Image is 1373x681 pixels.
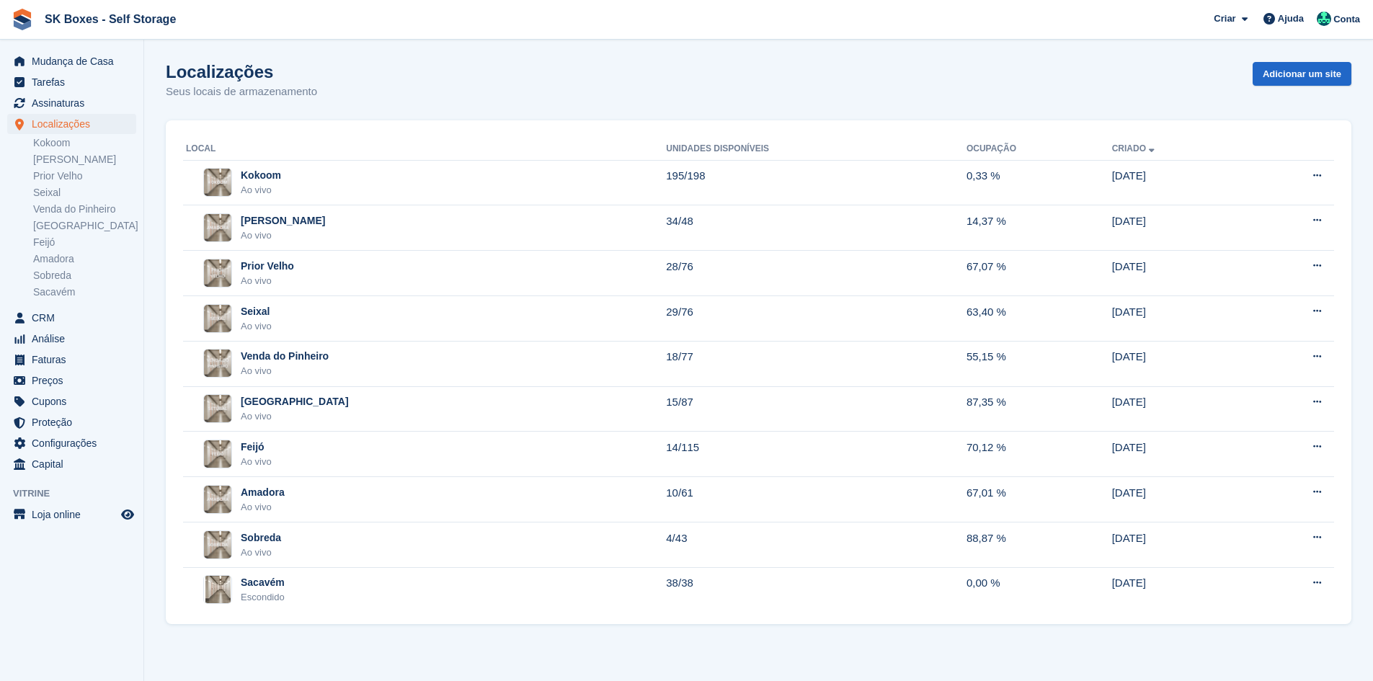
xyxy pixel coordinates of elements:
th: Unidades disponíveis [666,138,967,161]
img: Imagem do site Seixal [204,305,231,332]
div: Ao vivo [241,546,281,560]
td: 63,40 % [967,296,1112,342]
div: Ao vivo [241,274,294,288]
a: menu [7,51,136,71]
td: 38/38 [666,567,967,612]
td: [DATE] [1112,160,1245,205]
a: Venda do Pinheiro [33,202,136,216]
td: 88,87 % [967,522,1112,568]
a: Feijó [33,236,136,249]
td: [DATE] [1112,567,1245,612]
a: Amadora [33,252,136,266]
div: Ao vivo [241,183,281,197]
td: [DATE] [1112,296,1245,342]
td: 10/61 [666,477,967,522]
span: Conta [1333,12,1360,27]
span: Vitrine [13,486,143,501]
a: menu [7,370,136,391]
td: 14,37 % [967,205,1112,251]
td: 34/48 [666,205,967,251]
img: Imagem do site Amadora II [204,214,231,241]
a: Sobreda [33,269,136,282]
td: 55,15 % [967,341,1112,386]
div: Prior Velho [241,259,294,274]
span: Configurações [32,433,118,453]
a: menu [7,72,136,92]
span: Cupons [32,391,118,411]
span: Proteção [32,412,118,432]
div: Ao vivo [241,319,272,334]
span: Criar [1214,12,1235,26]
div: Venda do Pinheiro [241,349,329,364]
td: 28/76 [666,251,967,296]
a: SK Boxes - Self Storage [39,7,182,31]
td: 0,00 % [967,567,1112,612]
td: [DATE] [1112,341,1245,386]
div: Ao vivo [241,228,325,243]
a: menu [7,114,136,134]
img: Imagem do site Setúbal [204,395,231,422]
a: [PERSON_NAME] [33,153,136,166]
div: Ao vivo [241,500,285,515]
img: Imagem do site Amadora [204,486,231,513]
div: Ao vivo [241,455,272,469]
th: Ocupação [967,138,1112,161]
img: Imagem do site Sobreda [204,531,231,558]
div: Sacavém [241,575,285,590]
a: menu [7,504,136,525]
p: Seus locais de armazenamento [166,84,317,100]
a: menu [7,412,136,432]
div: Kokoom [241,168,281,183]
td: [DATE] [1112,477,1245,522]
span: Tarefas [32,72,118,92]
a: menu [7,308,136,328]
td: 195/198 [666,160,967,205]
td: [DATE] [1112,432,1245,477]
td: [DATE] [1112,522,1245,568]
span: Capital [32,454,118,474]
div: Sobreda [241,530,281,546]
a: Adicionar um site [1253,62,1351,86]
td: 67,07 % [967,251,1112,296]
td: 0,33 % [967,160,1112,205]
img: Cláudio Borges [1317,12,1331,26]
div: Escondido [241,590,285,605]
span: Localizações [32,114,118,134]
td: [DATE] [1112,251,1245,296]
td: 14/115 [666,432,967,477]
a: menu [7,350,136,370]
td: 29/76 [666,296,967,342]
a: menu [7,391,136,411]
h1: Localizações [166,62,317,81]
img: Imagem do site Prior Velho [204,259,231,287]
td: 4/43 [666,522,967,568]
td: 15/87 [666,386,967,432]
span: Assinaturas [32,93,118,113]
div: Seixal [241,304,272,319]
td: 67,01 % [967,477,1112,522]
img: stora-icon-8386f47178a22dfd0bd8f6a31ec36ba5ce8667c1dd55bd0f319d3a0aa187defe.svg [12,9,33,30]
span: Loja online [32,504,118,525]
td: [DATE] [1112,205,1245,251]
img: Imagem do site Sacavém [205,575,231,604]
div: [GEOGRAPHIC_DATA] [241,394,349,409]
a: Loja de pré-visualização [119,506,136,523]
a: menu [7,433,136,453]
a: menu [7,454,136,474]
td: [DATE] [1112,386,1245,432]
a: Sacavém [33,285,136,299]
img: Imagem do site Kokoom [204,169,231,196]
a: menu [7,93,136,113]
td: 18/77 [666,341,967,386]
span: Ajuda [1278,12,1304,26]
a: Prior Velho [33,169,136,183]
a: menu [7,329,136,349]
span: Análise [32,329,118,349]
div: Ao vivo [241,409,349,424]
div: Feijó [241,440,272,455]
div: [PERSON_NAME] [241,213,325,228]
a: Criado [1112,143,1158,153]
a: [GEOGRAPHIC_DATA] [33,219,136,233]
div: Ao vivo [241,364,329,378]
img: Imagem do site Feijó [204,440,231,468]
